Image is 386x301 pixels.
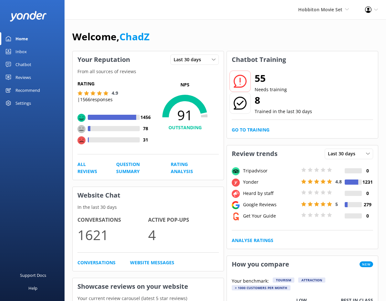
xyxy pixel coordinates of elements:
p: Needs training [255,86,287,93]
h3: Your Reputation [73,51,135,68]
h4: Conversations [77,216,148,224]
div: Tripadvisor [241,167,300,174]
p: In the last 30 days [73,204,224,211]
div: Heard by staff [241,190,300,197]
div: Help [28,282,37,295]
h2: 55 [255,71,287,86]
a: Go to Training [232,126,269,133]
p: NPS [151,81,219,88]
div: Get Your Guide [241,212,300,219]
div: Tourism [273,277,294,283]
span: Last 30 days [328,150,359,157]
p: | 1566 responses [77,96,113,103]
h4: 0 [362,212,373,219]
p: Your benchmark: [232,277,269,285]
a: Analyse Ratings [232,237,273,244]
span: Last 30 days [174,56,205,63]
p: 1621 [77,224,148,246]
h3: Website Chat [73,187,224,204]
div: Settings [15,97,31,110]
span: New [360,261,373,267]
h4: 1456 [140,114,151,121]
a: Website Messages [130,259,174,266]
a: Conversations [77,259,116,266]
h3: How you compare [227,256,294,273]
a: ChadZ [119,30,149,43]
span: 91 [151,107,219,123]
div: Home [15,32,28,45]
div: Support Docs [20,269,46,282]
span: 4.9 [112,90,118,96]
h4: 0 [362,190,373,197]
div: Chatbot [15,58,31,71]
h3: Review trends [227,145,282,162]
div: Attraction [298,277,325,283]
div: > 1000 customers per month [232,285,290,290]
h4: 78 [140,125,151,132]
div: Google Reviews [241,201,300,208]
h5: Rating [77,80,151,87]
a: All Reviews [77,161,102,175]
div: Recommend [15,84,40,97]
h4: OUTSTANDING [151,124,219,131]
span: Hobbiton Movie Set [298,6,342,13]
span: 4.8 [335,179,342,185]
h2: 8 [255,92,312,108]
p: 4 [148,224,219,246]
p: Trained in the last 30 days [255,108,312,115]
p: From all sources of reviews [73,68,224,75]
div: Reviews [15,71,31,84]
a: Question Summary [116,161,156,175]
h3: Showcase reviews on your website [73,278,224,295]
img: yonder-white-logo.png [10,11,47,22]
h4: 0 [362,167,373,174]
h4: 31 [140,136,151,143]
h4: 1231 [362,179,373,186]
h4: 279 [362,201,373,208]
h4: Active Pop-ups [148,216,219,224]
div: Inbox [15,45,27,58]
a: Rating Analysis [171,161,204,175]
h1: Welcome, [72,29,149,44]
div: Yonder [241,179,300,186]
h3: Chatbot Training [227,51,291,68]
span: 5 [335,201,338,207]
